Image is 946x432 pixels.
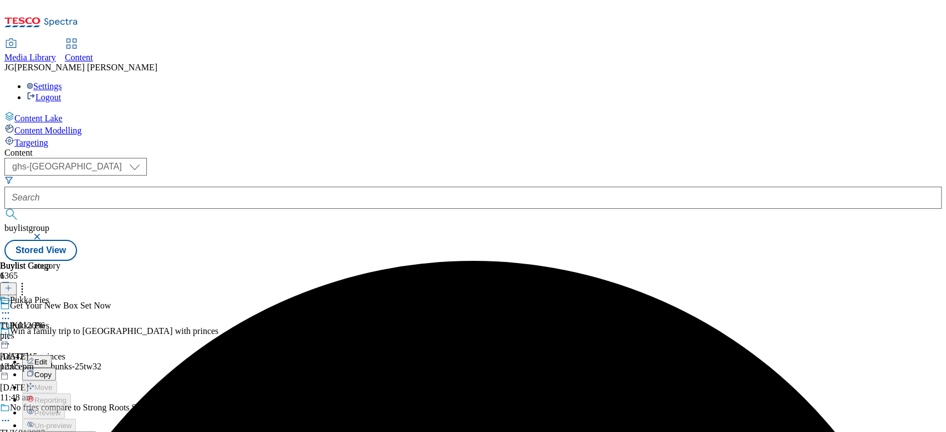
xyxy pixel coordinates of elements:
[10,326,218,336] div: Win a family trip to [GEOGRAPHIC_DATA] with princes
[4,39,56,63] a: Media Library
[65,39,93,63] a: Content
[4,148,942,158] div: Content
[4,136,942,148] a: Targeting
[10,403,198,413] div: No fries compare to Strong Roots Sweet Potato Fries
[34,409,60,417] span: Preview
[34,421,71,430] span: Un-preview
[34,396,67,404] span: Reporting
[34,383,53,392] span: Move
[4,124,942,136] a: Content Modelling
[4,240,77,261] button: Stored View
[22,406,65,419] button: Preview
[4,187,942,209] input: Search
[22,393,71,406] button: Reporting
[14,126,81,135] span: Content Modelling
[34,371,52,379] span: Copy
[4,53,56,62] span: Media Library
[14,138,48,147] span: Targeting
[22,419,76,431] button: Un-preview
[27,92,61,102] a: Logout
[4,63,14,72] span: JG
[22,380,57,393] button: Move
[14,63,157,72] span: [PERSON_NAME] [PERSON_NAME]
[27,81,62,91] a: Settings
[4,111,942,124] a: Content Lake
[4,223,49,233] span: buylistgroup
[65,53,93,62] span: Content
[4,176,13,184] svg: Search Filters
[14,114,63,123] span: Content Lake
[22,368,56,380] button: Copy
